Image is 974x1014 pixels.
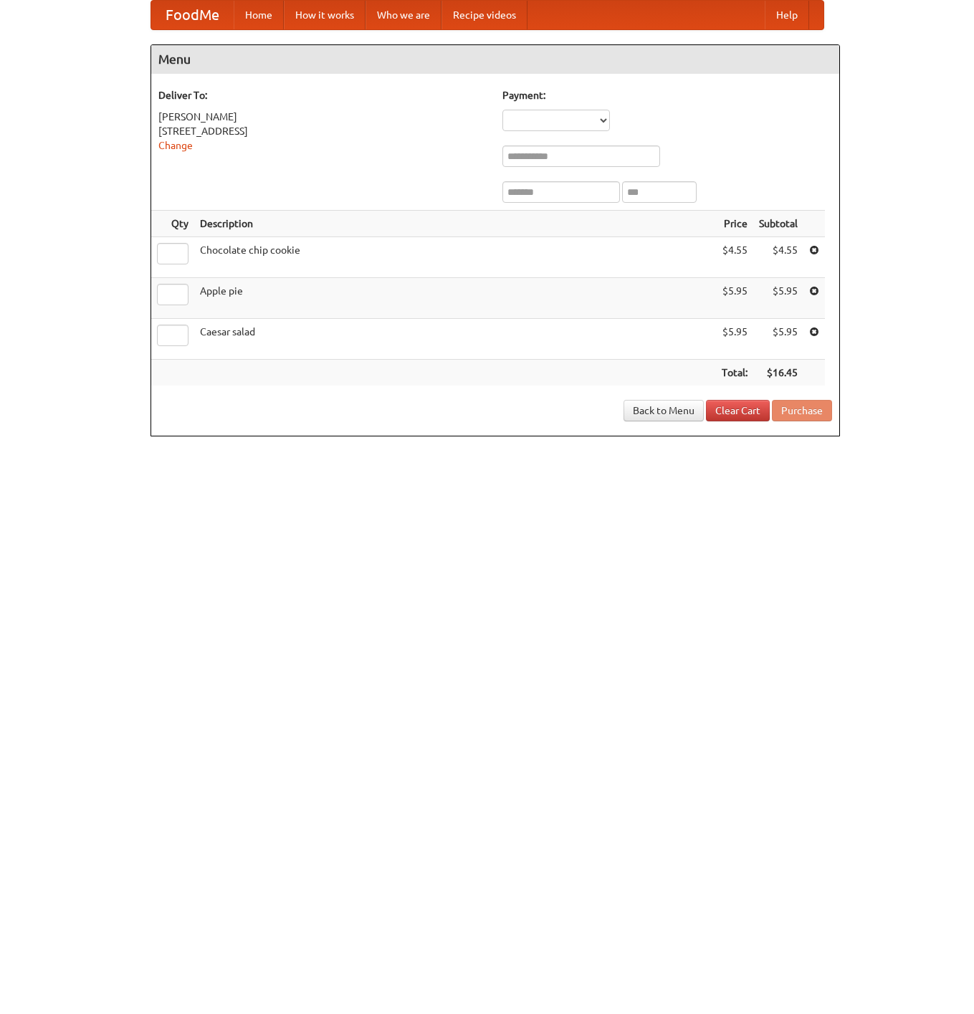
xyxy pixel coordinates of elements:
[151,1,234,29] a: FoodMe
[502,88,832,102] h5: Payment:
[716,360,753,386] th: Total:
[772,400,832,421] button: Purchase
[706,400,770,421] a: Clear Cart
[716,237,753,278] td: $4.55
[716,211,753,237] th: Price
[366,1,441,29] a: Who we are
[716,278,753,319] td: $5.95
[753,360,803,386] th: $16.45
[151,211,194,237] th: Qty
[624,400,704,421] a: Back to Menu
[158,88,488,102] h5: Deliver To:
[194,237,716,278] td: Chocolate chip cookie
[158,140,193,151] a: Change
[753,211,803,237] th: Subtotal
[716,319,753,360] td: $5.95
[151,45,839,74] h4: Menu
[765,1,809,29] a: Help
[194,278,716,319] td: Apple pie
[194,211,716,237] th: Description
[158,124,488,138] div: [STREET_ADDRESS]
[284,1,366,29] a: How it works
[753,319,803,360] td: $5.95
[194,319,716,360] td: Caesar salad
[158,110,488,124] div: [PERSON_NAME]
[234,1,284,29] a: Home
[441,1,527,29] a: Recipe videos
[753,278,803,319] td: $5.95
[753,237,803,278] td: $4.55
